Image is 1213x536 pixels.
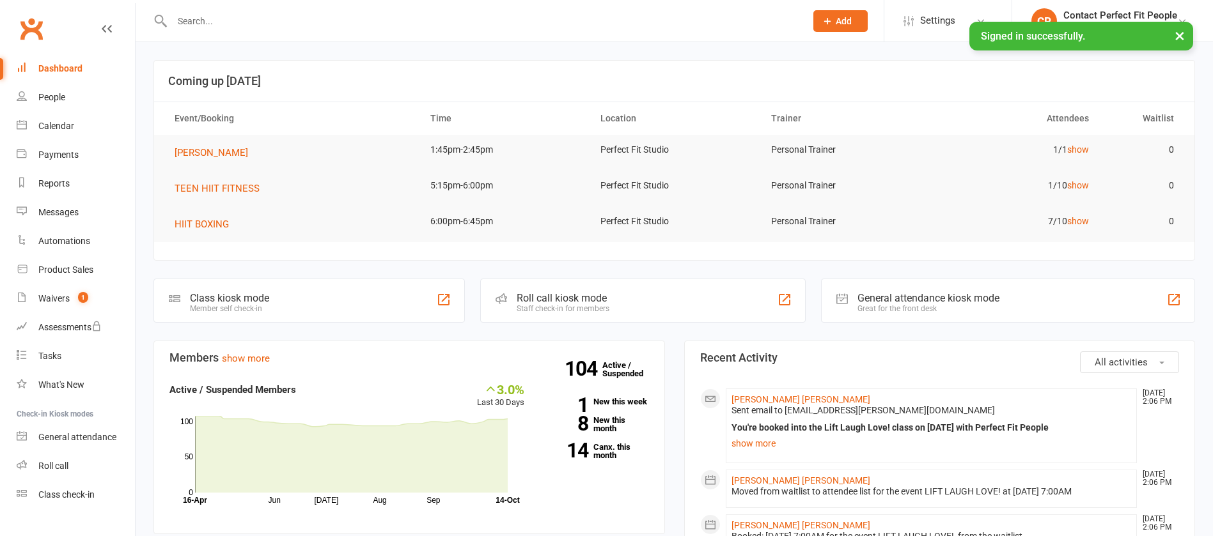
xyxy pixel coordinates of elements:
[175,218,229,230] span: HIIT BOXING
[700,351,1180,364] h3: Recent Activity
[38,489,95,500] div: Class check-in
[544,441,588,460] strong: 14
[836,16,852,26] span: Add
[589,135,759,165] td: Perfect Fit Studio
[589,102,759,135] th: Location
[38,149,79,160] div: Payments
[169,384,296,395] strong: Active / Suspended Members
[222,353,270,364] a: show more
[857,292,999,304] div: General attendance kiosk mode
[760,206,930,236] td: Personal Trainer
[168,75,1180,88] h3: Coming up [DATE]
[163,102,419,135] th: Event/Booking
[419,206,589,236] td: 6:00pm-6:45pm
[760,102,930,135] th: Trainer
[1095,356,1148,368] span: All activities
[17,452,135,480] a: Roll call
[732,405,995,415] span: Sent email to [EMAIL_ADDRESS][PERSON_NAME][DOMAIN_NAME]
[38,121,74,131] div: Calendar
[17,256,135,284] a: Product Sales
[419,135,589,165] td: 1:45pm-2:45pm
[1031,8,1057,34] div: CP
[17,54,135,83] a: Dashboard
[17,423,135,452] a: General attendance kiosk mode
[190,292,269,304] div: Class kiosk mode
[17,227,135,256] a: Automations
[38,379,84,390] div: What's New
[1100,135,1186,165] td: 0
[175,147,248,158] span: [PERSON_NAME]
[17,112,135,141] a: Calendar
[17,83,135,112] a: People
[760,171,930,201] td: Personal Trainer
[17,342,135,371] a: Tasks
[1100,102,1186,135] th: Waitlist
[17,284,135,313] a: Waivers 1
[1067,144,1089,155] a: show
[38,461,68,471] div: Roll call
[544,395,588,415] strong: 1
[1100,206,1186,236] td: 0
[17,141,135,169] a: Payments
[1136,389,1178,406] time: [DATE] 2:06 PM
[419,102,589,135] th: Time
[38,236,90,246] div: Automations
[38,92,65,102] div: People
[930,171,1100,201] td: 1/10
[17,371,135,399] a: What's New
[38,432,116,442] div: General attendance
[517,304,609,313] div: Staff check-in for members
[175,183,260,194] span: TEEN HIIT FITNESS
[760,135,930,165] td: Personal Trainer
[419,171,589,201] td: 5:15pm-6:00pm
[175,145,257,160] button: [PERSON_NAME]
[78,292,88,303] span: 1
[38,293,70,303] div: Waivers
[17,198,135,227] a: Messages
[17,313,135,342] a: Assessments
[544,414,588,433] strong: 8
[930,102,1100,135] th: Attendees
[517,292,609,304] div: Roll call kiosk mode
[930,135,1100,165] td: 1/1
[38,351,61,361] div: Tasks
[38,207,79,217] div: Messages
[732,434,1132,452] a: show more
[477,382,524,410] div: Last 30 Days
[169,351,649,364] h3: Members
[38,63,82,73] div: Dashboard
[17,480,135,509] a: Class kiosk mode
[732,520,870,530] a: [PERSON_NAME] [PERSON_NAME]
[38,178,70,188] div: Reports
[190,304,269,313] div: Member self check-in
[1168,22,1191,49] button: ×
[1080,351,1179,373] button: All activities
[1063,21,1177,33] div: Perfect Fit People
[544,416,649,433] a: 8New this month
[565,359,602,378] strong: 104
[17,169,135,198] a: Reports
[1067,180,1089,190] a: show
[981,30,1085,42] span: Signed in successfully.
[589,171,759,201] td: Perfect Fit Studio
[930,206,1100,236] td: 7/10
[38,322,102,332] div: Assessments
[732,475,870,486] a: [PERSON_NAME] [PERSON_NAME]
[813,10,868,32] button: Add
[544,443,649,459] a: 14Canx. this month
[544,397,649,406] a: 1New this week
[732,394,870,404] a: [PERSON_NAME] [PERSON_NAME]
[1136,470,1178,487] time: [DATE] 2:06 PM
[602,351,659,387] a: 104Active / Suspended
[168,12,797,30] input: Search...
[732,486,1132,497] div: Moved from waitlist to attendee list for the event LIFT LAUGH LOVE! at [DATE] 7:00AM
[175,217,238,232] button: HIIT BOXING
[38,264,93,275] div: Product Sales
[15,13,47,45] a: Clubworx
[589,206,759,236] td: Perfect Fit Studio
[1067,216,1089,226] a: show
[920,6,955,35] span: Settings
[175,181,269,196] button: TEEN HIIT FITNESS
[1100,171,1186,201] td: 0
[1063,10,1177,21] div: Contact Perfect Fit People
